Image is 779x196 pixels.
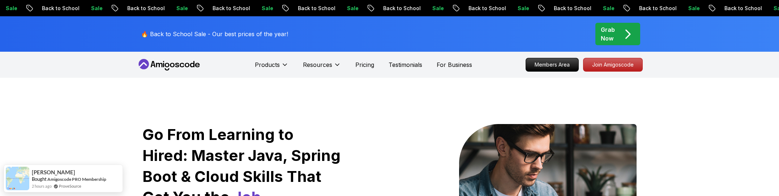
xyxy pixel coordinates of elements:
[458,5,508,12] p: Back to School
[288,5,337,12] p: Back to School
[422,5,445,12] p: Sale
[255,60,280,69] p: Products
[678,5,701,12] p: Sale
[81,5,104,12] p: Sale
[166,5,189,12] p: Sale
[32,5,81,12] p: Back to School
[526,58,579,72] a: Members Area
[255,60,288,75] button: Products
[303,60,341,75] button: Resources
[252,5,275,12] p: Sale
[583,58,642,71] p: Join Amigoscode
[629,5,678,12] p: Back to School
[508,5,531,12] p: Sale
[141,30,288,38] p: 🔥 Back to School Sale - Our best prices of the year!
[32,169,75,175] span: [PERSON_NAME]
[6,167,29,190] img: provesource social proof notification image
[714,5,763,12] p: Back to School
[47,176,106,182] a: Amigoscode PRO Membership
[593,5,616,12] p: Sale
[373,5,422,12] p: Back to School
[355,60,374,69] a: Pricing
[59,183,81,189] a: ProveSource
[32,176,47,182] span: Bought
[202,5,252,12] p: Back to School
[526,58,578,71] p: Members Area
[32,183,52,189] span: 2 hours ago
[544,5,593,12] p: Back to School
[117,5,166,12] p: Back to School
[337,5,360,12] p: Sale
[437,60,472,69] a: For Business
[583,58,643,72] a: Join Amigoscode
[389,60,422,69] a: Testimonials
[303,60,332,69] p: Resources
[601,25,615,43] p: Grab Now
